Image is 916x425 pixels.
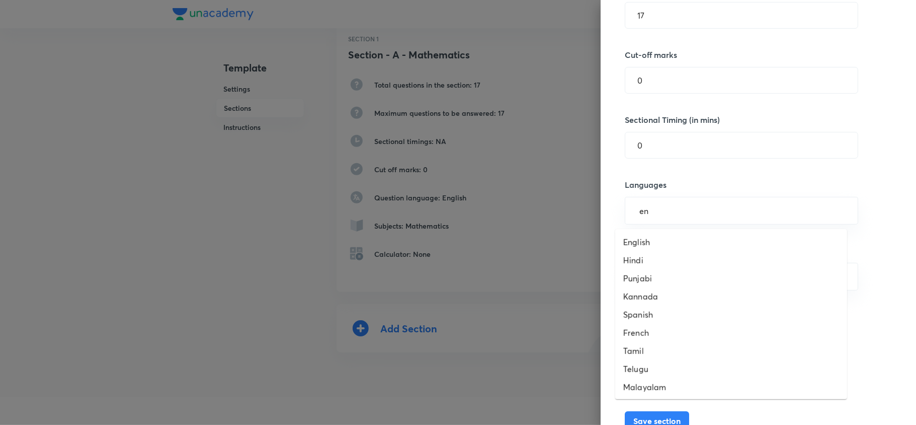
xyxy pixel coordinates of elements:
li: French [615,324,847,342]
button: Close [852,210,854,212]
li: Telugu [615,360,847,378]
h5: Cut-off marks [625,49,858,61]
h5: Sectional Timing (in mins) [625,114,858,126]
li: Spanish [615,306,847,324]
li: Tamil [615,342,847,360]
li: Kannada [615,288,847,306]
li: Malayalam [615,378,847,396]
li: English [615,233,847,251]
li: Punjabi [615,269,847,288]
li: Hindi [615,251,847,269]
h5: Languages [625,179,858,191]
button: Open [852,276,854,278]
li: Marathi [615,396,847,414]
